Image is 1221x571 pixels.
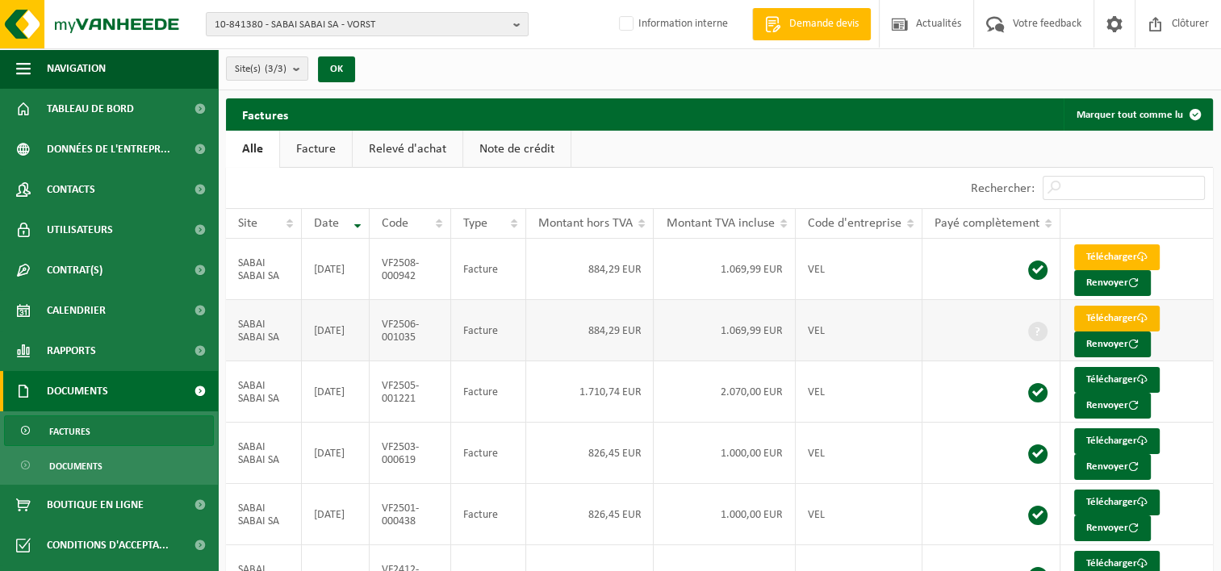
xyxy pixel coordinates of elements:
[318,56,355,82] button: OK
[935,217,1039,230] span: Payé complètement
[226,361,302,423] td: SABAI SABAI SA
[47,89,134,129] span: Tableau de bord
[526,484,654,545] td: 826,45 EUR
[1074,244,1160,270] a: Télécharger
[206,12,529,36] button: 10-841380 - SABAI SABAI SA - VORST
[808,217,901,230] span: Code d'entreprise
[526,361,654,423] td: 1.710,74 EUR
[654,239,795,300] td: 1.069,99 EUR
[796,361,922,423] td: VEL
[226,131,279,168] a: Alle
[370,423,451,484] td: VF2503-000619
[370,300,451,361] td: VF2506-001035
[538,217,633,230] span: Montant hors TVA
[1074,490,1160,515] a: Télécharger
[47,210,113,250] span: Utilisateurs
[49,416,90,447] span: Factures
[666,217,774,230] span: Montant TVA incluse
[226,239,302,300] td: SABAI SABAI SA
[302,239,370,300] td: [DATE]
[302,300,370,361] td: [DATE]
[616,12,728,36] label: Information interne
[4,415,214,446] a: Factures
[47,371,108,411] span: Documents
[526,239,654,300] td: 884,29 EUR
[215,13,507,37] span: 10-841380 - SABAI SABAI SA - VORST
[47,48,106,89] span: Navigation
[353,131,462,168] a: Relevé d'achat
[47,485,144,525] span: Boutique en ligne
[226,484,302,545] td: SABAI SABAI SA
[785,16,863,32] span: Demande devis
[1074,428,1160,454] a: Télécharger
[280,131,352,168] a: Facture
[302,484,370,545] td: [DATE]
[1074,270,1151,296] button: Renvoyer
[370,239,451,300] td: VF2508-000942
[238,217,257,230] span: Site
[654,423,795,484] td: 1.000,00 EUR
[1074,393,1151,419] button: Renvoyer
[796,300,922,361] td: VEL
[47,169,95,210] span: Contacts
[463,217,487,230] span: Type
[314,217,339,230] span: Date
[796,423,922,484] td: VEL
[382,217,408,230] span: Code
[370,484,451,545] td: VF2501-000438
[226,98,304,130] h2: Factures
[47,525,169,565] span: Conditions d'accepta...
[1074,454,1151,480] button: Renvoyer
[752,8,871,40] a: Demande devis
[49,451,102,481] span: Documents
[654,484,795,545] td: 1.000,00 EUR
[47,331,96,371] span: Rapports
[47,290,106,331] span: Calendrier
[654,361,795,423] td: 2.070,00 EUR
[451,300,526,361] td: Facture
[302,423,370,484] td: [DATE]
[226,56,308,81] button: Site(s)(3/3)
[1074,331,1151,357] button: Renvoyer
[370,361,451,423] td: VF2505-001221
[226,300,302,361] td: SABAI SABAI SA
[1074,515,1151,541] button: Renvoyer
[451,361,526,423] td: Facture
[971,182,1035,195] label: Rechercher:
[1074,367,1160,393] a: Télécharger
[451,484,526,545] td: Facture
[302,361,370,423] td: [DATE]
[1064,98,1211,131] button: Marquer tout comme lu
[796,239,922,300] td: VEL
[47,129,170,169] span: Données de l'entrepr...
[47,250,102,290] span: Contrat(s)
[265,64,286,74] count: (3/3)
[526,300,654,361] td: 884,29 EUR
[1074,306,1160,331] a: Télécharger
[796,484,922,545] td: VEL
[451,423,526,484] td: Facture
[654,300,795,361] td: 1.069,99 EUR
[4,450,214,481] a: Documents
[226,423,302,484] td: SABAI SABAI SA
[451,239,526,300] td: Facture
[235,57,286,81] span: Site(s)
[463,131,571,168] a: Note de crédit
[526,423,654,484] td: 826,45 EUR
